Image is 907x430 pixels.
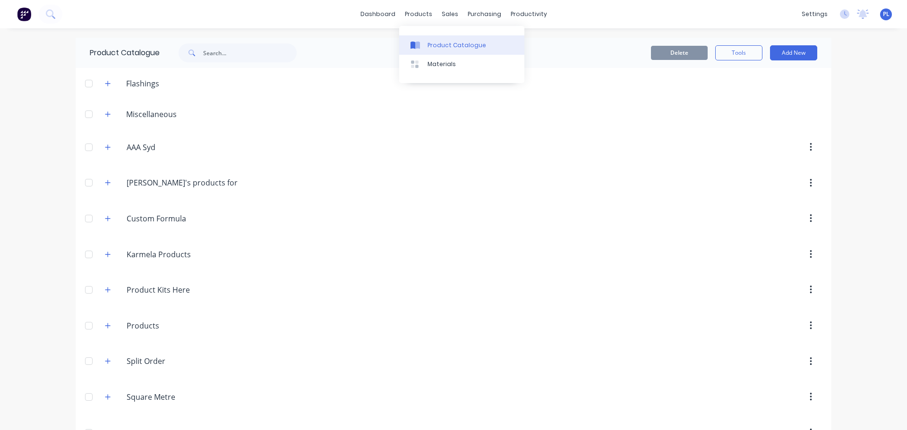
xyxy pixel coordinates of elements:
input: Enter category name [127,177,239,188]
span: PL [883,10,890,18]
input: Enter category name [127,284,239,295]
a: dashboard [356,7,400,21]
input: Enter category name [127,249,239,260]
input: Enter category name [127,391,239,403]
div: Product Catalogue [428,41,486,50]
input: Enter category name [127,213,239,224]
button: Tools [715,45,762,60]
input: Enter category name [127,142,239,153]
div: productivity [506,7,552,21]
input: Search... [203,43,297,62]
a: Materials [399,55,524,74]
input: Enter category name [127,320,239,331]
div: purchasing [463,7,506,21]
div: Flashings [119,78,167,89]
div: Miscellaneous [119,109,184,120]
a: Product Catalogue [399,35,524,54]
div: sales [437,7,463,21]
div: Materials [428,60,456,68]
img: Factory [17,7,31,21]
button: Add New [770,45,817,60]
button: Delete [651,46,708,60]
div: settings [797,7,832,21]
div: Product Catalogue [76,38,160,68]
input: Enter category name [127,355,239,367]
div: products [400,7,437,21]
